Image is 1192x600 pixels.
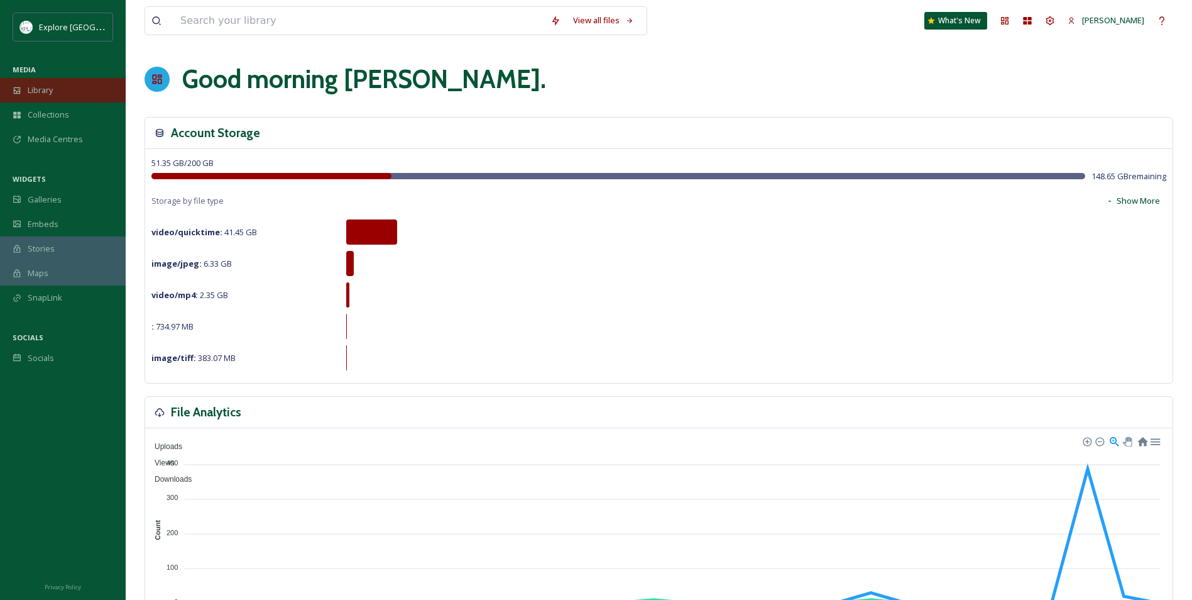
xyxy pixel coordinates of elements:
div: Zoom In [1082,436,1091,445]
span: Storage by file type [151,195,224,207]
tspan: 300 [167,494,178,501]
input: Search your library [174,7,544,35]
tspan: 100 [167,564,178,571]
span: Embeds [28,218,58,230]
span: Galleries [28,194,62,206]
span: Views [145,458,175,467]
strong: video/quicktime : [151,226,222,238]
h3: Account Storage [171,124,260,142]
span: Media Centres [28,133,83,145]
span: 734.97 MB [151,321,194,332]
span: Socials [28,352,54,364]
span: Library [28,84,53,96]
strong: image/jpeg : [151,258,202,269]
span: Privacy Policy [45,583,81,591]
span: 383.07 MB [151,352,236,364]
h3: File Analytics [171,403,241,421]
a: [PERSON_NAME] [1061,8,1151,33]
div: Reset Zoom [1137,435,1147,446]
strong: video/mp4 : [151,289,198,301]
span: Uploads [145,442,182,451]
img: north%20marion%20account.png [20,21,33,33]
strong: : [151,321,154,332]
h1: Good morning [PERSON_NAME] . [182,60,546,98]
span: WIDGETS [13,174,46,184]
button: Show More [1100,189,1166,213]
span: 2.35 GB [151,289,228,301]
div: Selection Zoom [1108,435,1119,446]
strong: image/tiff : [151,352,196,364]
a: View all files [567,8,640,33]
tspan: 200 [167,528,178,536]
span: 51.35 GB / 200 GB [151,157,214,169]
div: Panning [1123,437,1130,445]
tspan: 400 [167,459,178,467]
a: Privacy Policy [45,579,81,594]
span: 6.33 GB [151,258,232,269]
div: Menu [1149,435,1160,446]
span: 148.65 GB remaining [1091,170,1166,182]
span: SOCIALS [13,333,43,342]
span: [PERSON_NAME] [1082,14,1144,26]
span: Maps [28,267,48,279]
a: What's New [924,12,987,30]
span: Downloads [145,475,192,484]
span: Stories [28,243,55,255]
div: Zoom Out [1095,436,1103,445]
text: Count [154,520,161,540]
span: Collections [28,109,69,121]
span: Explore [GEOGRAPHIC_DATA][PERSON_NAME] [39,21,212,33]
span: MEDIA [13,65,36,74]
span: SnapLink [28,292,62,304]
span: 41.45 GB [151,226,257,238]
